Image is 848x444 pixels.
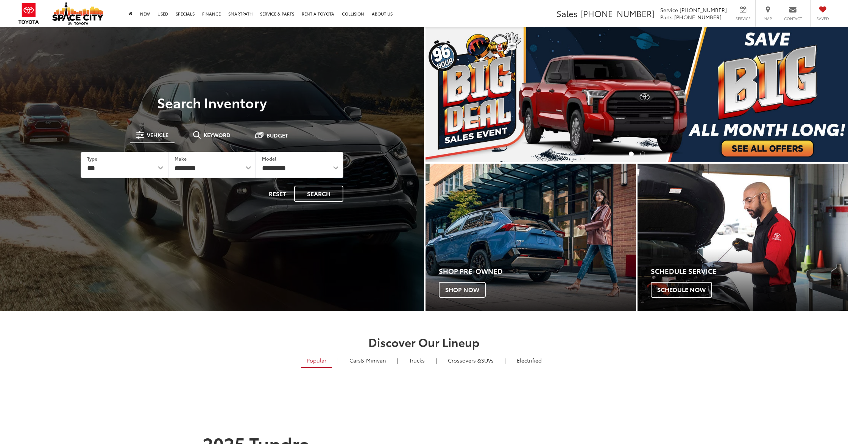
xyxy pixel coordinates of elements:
[426,27,848,162] section: Carousel section with vehicle pictures - may contain disclaimers.
[651,267,848,275] h4: Schedule Service
[651,282,712,298] span: Schedule Now
[759,16,776,21] span: Map
[361,356,386,364] span: & Minivan
[448,356,481,364] span: Crossovers &
[439,267,636,275] h4: Shop Pre-Owned
[262,155,276,162] label: Model
[660,6,678,14] span: Service
[784,16,802,21] span: Contact
[426,27,848,162] div: carousel slide number 1 of 2
[556,7,578,19] span: Sales
[262,186,293,202] button: Reset
[426,164,636,311] div: Toyota
[640,152,645,156] li: Go to slide number 2.
[785,42,848,147] button: Click to view next picture.
[426,27,848,162] img: Big Deal Sales Event
[439,282,486,298] span: Shop Now
[674,13,722,21] span: [PHONE_NUMBER]
[426,42,489,147] button: Click to view previous picture.
[175,155,187,162] label: Make
[503,356,508,364] li: |
[511,354,547,367] a: Electrified
[638,164,848,311] div: Toyota
[147,132,168,138] span: Vehicle
[267,133,288,138] span: Budget
[52,2,103,25] img: Space City Toyota
[404,354,430,367] a: Trucks
[660,13,673,21] span: Parts
[580,7,655,19] span: [PHONE_NUMBER]
[426,164,636,311] a: Shop Pre-Owned Shop Now
[32,95,392,110] h3: Search Inventory
[814,16,831,21] span: Saved
[629,152,634,156] li: Go to slide number 1.
[335,356,340,364] li: |
[434,356,439,364] li: |
[395,356,400,364] li: |
[157,336,691,348] h2: Discover Our Lineup
[442,354,499,367] a: SUVs
[734,16,751,21] span: Service
[204,132,231,138] span: Keyword
[638,164,848,311] a: Schedule Service Schedule Now
[344,354,392,367] a: Cars
[301,354,332,368] a: Popular
[680,6,727,14] span: [PHONE_NUMBER]
[294,186,343,202] button: Search
[87,155,97,162] label: Type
